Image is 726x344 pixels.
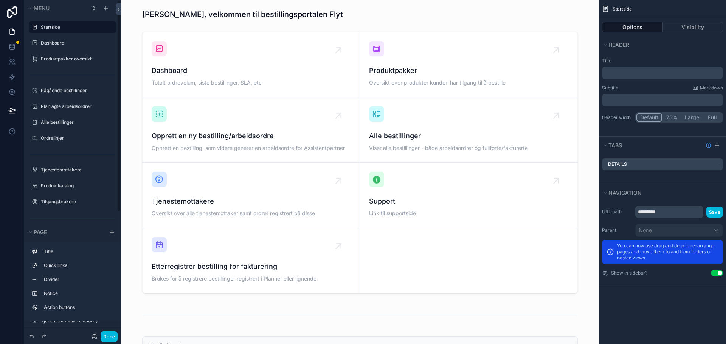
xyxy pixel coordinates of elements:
label: Alle bestillinger [41,119,112,125]
label: Produktkatalog [41,183,112,189]
button: Full [703,113,722,122]
div: scrollable content [602,67,723,79]
label: Dashboard [41,40,112,46]
button: Visibility [663,22,723,32]
label: Divider [44,276,110,282]
button: Page [27,227,104,238]
p: You can now use drag and drop to re-arrange pages and move them to and from folders or nested views [617,243,718,261]
label: Quick links [44,262,110,268]
span: None [639,227,652,234]
label: Title [44,248,110,255]
label: Planlagte arbeidsordrer [41,103,112,110]
label: Startside [41,24,112,30]
button: Default [636,113,662,122]
label: Ordrelinjer [41,135,112,141]
span: Page [34,229,47,235]
label: Subtitle [602,85,618,91]
button: Header [602,40,718,50]
span: Menu [34,5,50,11]
label: URL path [602,209,632,215]
label: Tilgangsbrukere [41,199,112,205]
label: Parent [602,227,632,233]
span: Markdown [700,85,723,91]
button: Done [101,331,118,342]
span: Navigation [608,190,642,196]
label: Tjenestemottakere [41,167,112,173]
button: Navigation [602,188,718,198]
button: Tabs [602,140,703,151]
label: Show in sidebar? [611,270,647,276]
div: scrollable content [24,242,121,321]
label: Notice [44,290,110,296]
label: Title [602,58,723,64]
svg: Show help information [706,142,712,148]
button: 75% [662,113,681,122]
button: Options [602,22,663,32]
label: Details [608,161,627,167]
label: Produktpakker oversikt [41,56,112,62]
button: None [635,224,723,237]
span: Header [608,42,629,48]
button: Save [706,207,723,218]
span: Startside [613,6,632,12]
label: Pågående bestillinger [41,88,112,94]
button: Menu [27,3,86,14]
label: Action buttons [44,304,110,310]
a: Markdown [692,85,723,91]
span: Tabs [608,142,622,148]
button: Large [681,113,703,122]
div: scrollable content [602,94,723,106]
label: Header width [602,114,632,120]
